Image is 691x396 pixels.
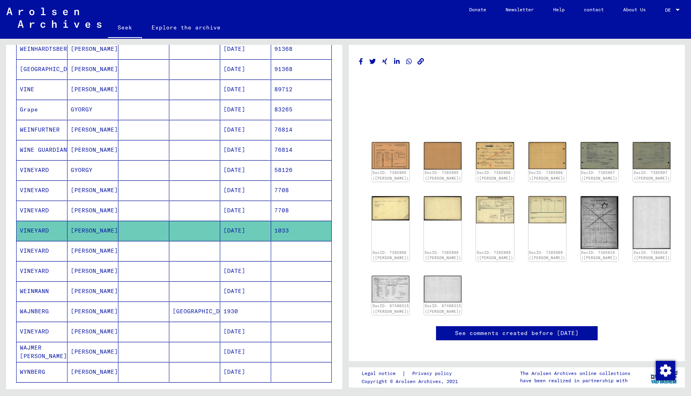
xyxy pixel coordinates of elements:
[425,304,461,314] a: DocID: 87400315 ([PERSON_NAME])
[223,166,245,174] font: [DATE]
[633,196,670,249] img: 002.jpg
[372,276,409,302] img: 001.jpg
[71,227,118,234] font: [PERSON_NAME]
[20,65,82,73] font: [GEOGRAPHIC_DATA]
[584,6,604,13] font: contact
[71,126,118,133] font: [PERSON_NAME]
[424,142,461,170] img: 002.jpg
[412,370,452,376] font: Privacy policy
[223,106,245,113] font: [DATE]
[223,308,238,315] font: 1930
[223,65,245,73] font: [DATE]
[20,328,49,335] font: VINEYARD
[274,45,293,52] font: 91368
[108,18,142,39] a: Seek
[71,287,118,295] font: [PERSON_NAME]
[357,57,365,67] button: Share on Facebook
[274,106,293,113] font: 83265
[373,170,409,180] a: DocID: 7385905 ([PERSON_NAME])
[581,170,617,180] a: DocID: 7385907 ([PERSON_NAME])
[223,186,245,194] font: [DATE]
[71,86,118,93] font: [PERSON_NAME]
[476,142,514,169] img: 001.jpg
[274,65,293,73] font: 91368
[373,304,409,314] font: DocID: 87400315 ([PERSON_NAME])
[520,370,630,376] font: The Arolsen Archives online collections
[393,57,401,67] button: Share on LinkedIn
[381,57,389,67] button: Share on Xing
[274,227,289,234] font: 1033
[529,250,565,260] a: DocID: 7385909 ([PERSON_NAME])
[223,146,245,153] font: [DATE]
[417,57,425,67] button: Copy link
[362,378,458,384] font: Copyright © Arolsen Archives, 2021
[20,106,38,113] font: Grape
[274,126,293,133] font: 76814
[529,142,566,169] img: 002.jpg
[71,348,118,355] font: [PERSON_NAME]
[152,24,221,31] font: Explore the archive
[362,369,402,378] a: Legal notice
[634,250,670,260] a: DocID: 7385910 ([PERSON_NAME])
[581,250,617,260] font: DocID: 7385910 ([PERSON_NAME])
[223,368,245,375] font: [DATE]
[529,196,566,223] img: 002.jpg
[20,247,49,254] font: VINEYARD
[274,86,293,93] font: 89712
[223,287,245,295] font: [DATE]
[455,329,579,337] a: See comments created before [DATE]
[71,65,118,73] font: [PERSON_NAME]
[274,146,293,153] font: 76814
[425,250,461,260] a: DocID: 7385908 ([PERSON_NAME])
[633,142,670,169] img: 002.jpg
[71,247,118,254] font: [PERSON_NAME]
[6,8,101,28] img: Arolsen_neg.svg
[20,126,60,133] font: WEINFURTNER
[424,276,461,302] img: 002.jpg
[20,45,71,52] font: WEINHARDTSBERG
[581,142,618,169] img: 001.jpg
[71,146,118,153] font: [PERSON_NAME]
[20,308,49,315] font: WAJNBERG
[71,267,118,274] font: [PERSON_NAME]
[477,170,513,180] a: DocID: 7385906 ([PERSON_NAME])
[424,196,461,220] img: 002.jpg
[477,250,513,260] font: DocID: 7385909 ([PERSON_NAME])
[623,6,646,13] font: About Us
[71,45,118,52] font: [PERSON_NAME]
[142,18,230,37] a: Explore the archive
[223,348,245,355] font: [DATE]
[71,106,93,113] font: GYORGY
[71,368,118,375] font: [PERSON_NAME]
[581,196,618,249] img: 001.jpg
[656,361,675,380] img: Change consent
[118,24,132,31] font: Seek
[369,57,377,67] button: Share on Twitter
[20,166,49,174] font: VINEYARD
[173,308,234,315] font: [GEOGRAPHIC_DATA]
[20,207,49,214] font: VINEYARD
[71,308,118,315] font: [PERSON_NAME]
[274,166,293,174] font: 58126
[373,250,409,260] a: DocID: 7385908 ([PERSON_NAME])
[20,227,49,234] font: VINEYARD
[223,86,245,93] font: [DATE]
[529,170,565,180] a: DocID: 7385906 ([PERSON_NAME])
[425,170,461,180] a: DocID: 7385905 ([PERSON_NAME])
[634,170,670,180] a: DocID: 7385907 ([PERSON_NAME])
[274,207,289,214] font: 7708
[71,207,118,214] font: [PERSON_NAME]
[362,370,396,376] font: Legal notice
[223,207,245,214] font: [DATE]
[553,6,565,13] font: Help
[665,7,671,13] font: DE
